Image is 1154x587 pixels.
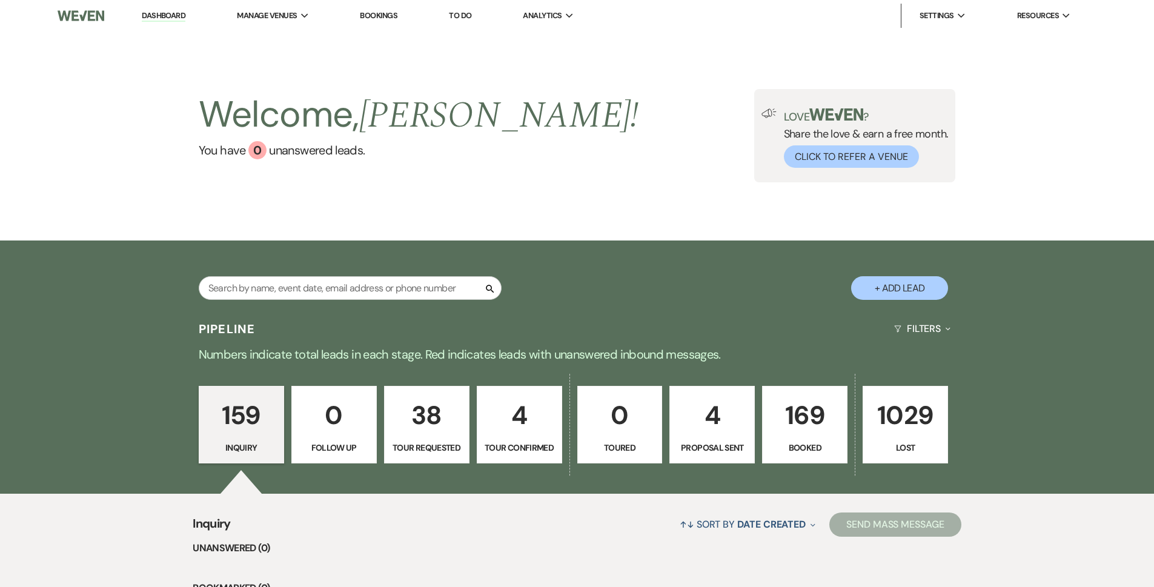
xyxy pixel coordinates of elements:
h3: Pipeline [199,320,256,337]
img: loud-speaker-illustration.svg [761,108,777,118]
p: Inquiry [207,441,276,454]
p: 0 [299,395,369,436]
p: 4 [485,395,554,436]
span: Inquiry [193,514,231,540]
button: Sort By Date Created [675,508,820,540]
a: 169Booked [762,386,847,463]
span: [PERSON_NAME] ! [359,88,639,144]
p: Lost [870,441,940,454]
div: Share the love & earn a free month. [777,108,949,168]
p: Toured [585,441,655,454]
p: Follow Up [299,441,369,454]
p: 4 [677,395,747,436]
a: 38Tour Requested [384,386,469,463]
a: 4Tour Confirmed [477,386,562,463]
a: 1029Lost [863,386,948,463]
a: 0Follow Up [291,386,377,463]
p: 169 [770,395,840,436]
h2: Welcome, [199,89,639,141]
a: Bookings [360,10,397,21]
button: Filters [889,313,955,345]
span: Settings [920,10,954,22]
p: Numbers indicate total leads in each stage. Red indicates leads with unanswered inbound messages. [141,345,1013,364]
span: Date Created [737,518,806,531]
p: 38 [392,395,462,436]
p: 0 [585,395,655,436]
span: Manage Venues [237,10,297,22]
span: Analytics [523,10,562,22]
a: Dashboard [142,10,185,22]
p: Tour Requested [392,441,462,454]
a: You have 0 unanswered leads. [199,141,639,159]
button: Click to Refer a Venue [784,145,919,168]
span: ↑↓ [680,518,694,531]
img: Weven Logo [58,3,104,28]
p: Booked [770,441,840,454]
li: Unanswered (0) [193,540,961,556]
p: Proposal Sent [677,441,747,454]
button: + Add Lead [851,276,948,300]
p: 1029 [870,395,940,436]
input: Search by name, event date, email address or phone number [199,276,502,300]
p: Tour Confirmed [485,441,554,454]
a: To Do [449,10,471,21]
p: 159 [207,395,276,436]
a: 0Toured [577,386,663,463]
button: Send Mass Message [829,512,961,537]
p: Love ? [784,108,949,122]
a: 159Inquiry [199,386,284,463]
img: weven-logo-green.svg [809,108,863,121]
span: Resources [1017,10,1059,22]
div: 0 [248,141,267,159]
a: 4Proposal Sent [669,386,755,463]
